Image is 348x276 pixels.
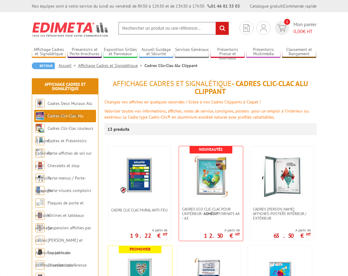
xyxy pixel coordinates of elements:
strong: 01 46 81 33 03 [207,3,240,9]
span: A partir de [204,228,240,233]
p: 12.50 € [204,234,240,237]
p: 13 produits [108,123,130,135]
a: Présentoirs et Porte-brochures [68,47,102,57]
a: Vitrines et tableaux affichage [35,213,84,231]
a: Services Généraux [175,47,209,57]
a: Affichage Cadres et Signalétique [45,82,86,91]
span: A partir de [273,228,311,233]
a: Cadres Eco Clic-Clac pour l'intérieur -Adhésifformats A4 - A3 [179,207,243,220]
div: | [250,3,317,9]
img: Cadre CLIC CLAC Mural ANTI-FEU [120,155,159,195]
a: Supports de communication bois [35,250,73,268]
a: Affichage Cadres et Signalétique [32,47,66,57]
a: Porte-visuels comptoirs [48,188,91,193]
b: Nouveautés [199,147,223,152]
sup: HT [235,232,240,237]
a: Suspension affiches par câbles [35,225,91,243]
span: € HT [293,28,317,35]
span: Cadres Eco Clic-Clac pour l'intérieur - formats A4 - A3 [182,207,240,220]
li: Cadres Clic-Clac Alu Clippant [144,62,197,69]
span: Cadre CLIC CLAC Mural ANTI-FEU [111,208,167,212]
a: Présentoirs Presse et Journaux [210,47,245,57]
sup: HT [306,232,311,237]
font: Changez vos affiches en quelques secondes ! Grâce à nos Cadres Clippants à Clapet ! [104,99,261,105]
strong: Adhésif [204,211,218,216]
b: Promoweb [130,247,151,252]
img: Cadres Deco Muraux Alu ou Bois [35,99,45,108]
a: Accueil [58,63,78,68]
img: Edimeta [32,18,109,41]
h1: - Cadres Clic-Clac Alu Clippant [104,80,317,96]
a: Cadres et Présentoirs Extérieur [35,138,87,156]
a: Plaques de porte et murales [35,200,84,218]
p: 19.22 € [130,234,167,237]
a: Cadre CLIC CLAC Mural ANTI-FEU [108,208,171,212]
img: devis rapide [244,24,250,32]
img: Plaques de porte et murales [35,198,45,207]
a: Cadres [PERSON_NAME] affiches-posters intérieur / extérieur [250,207,314,220]
a: Porte-affiches de sol sur pied [35,150,92,168]
font: Valoriser toutes vos informations, affiches, notes de service, consignes, posters pour un emploi ... [104,108,309,120]
a: Commande rapide [283,3,317,9]
a: Classement et Rangement [282,47,316,57]
img: devis rapide [260,24,267,32]
a: Chevalets conférence [48,262,87,268]
span: A partir de [130,228,167,233]
img: Cadres vitrines affiches-posters intérieur / extérieur [260,155,303,198]
a: Cadres Deco Muraux Alu ou [GEOGRAPHIC_DATA] [35,101,92,119]
a: [PERSON_NAME] et Accroches tableaux [35,237,83,255]
img: devis rapide [277,25,286,32]
span: Affichage Cadres et Signalétique [113,79,232,88]
sup: HT [163,232,167,237]
span: Mon panier [293,21,317,35]
div: Nos équipes sont à votre service du lundi au vendredi de 8h30 à 12h30 et de 13h30 à 17h30 [32,3,240,9]
a: Catalogue gratuit [250,3,283,9]
a: Affichage Cadres et Signalétique [78,63,144,68]
img: Cadres Eco Clic-Clac pour l'intérieur - <strong>Adhésif</strong> formats A4 - A3 [190,155,232,198]
a: Cadres Clic-Clac Alu Clippant [35,113,84,131]
span: 0 [284,19,290,25]
a: devis rapide 0 Mon panier 0,00€ HT [273,21,317,35]
a: Exposition Grilles et Panneaux [103,47,138,57]
a: Porte-menus / Porte-messages [35,175,86,193]
p: 63.50 € [273,234,311,237]
a: Chevalets et stop trottoirs [35,163,80,181]
a: Présentoirs Multimédia [246,47,280,57]
span: Cadres [PERSON_NAME] affiches-posters intérieur / extérieur [253,207,311,220]
a: Retour [32,62,55,69]
input: Rechercher un produit ou une référence... [118,22,229,35]
span: 0,00 [293,28,303,34]
a: Accueil Guidage et Sécurité [139,47,173,57]
a: Cadres Clic-Clac couleurs à clapet [35,126,93,143]
input: rechercher [216,22,229,35]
